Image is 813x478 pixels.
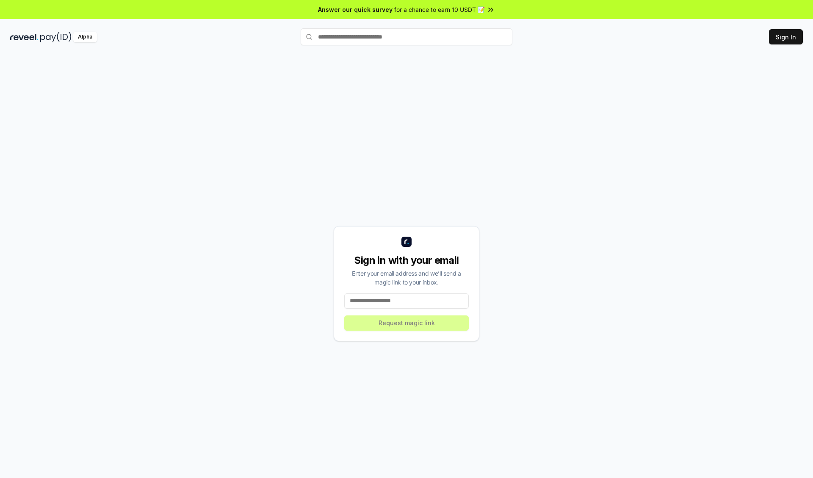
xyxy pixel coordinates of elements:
button: Sign In [769,29,803,44]
div: Alpha [73,32,97,42]
img: pay_id [40,32,72,42]
span: Answer our quick survey [318,5,393,14]
span: for a chance to earn 10 USDT 📝 [394,5,485,14]
div: Enter your email address and we’ll send a magic link to your inbox. [344,269,469,287]
img: reveel_dark [10,32,39,42]
div: Sign in with your email [344,254,469,267]
img: logo_small [401,237,412,247]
